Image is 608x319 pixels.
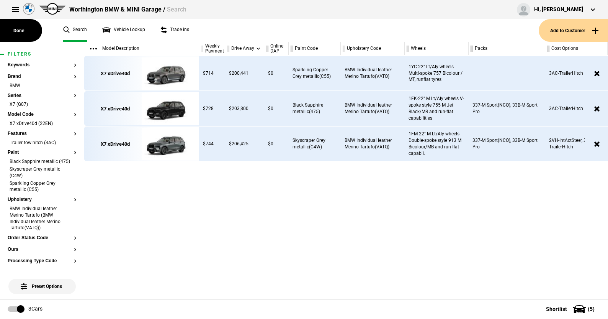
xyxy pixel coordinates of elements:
li: Trailer tow hitch (3AC) [8,140,77,147]
div: 3 Cars [28,305,42,313]
li: Black Sapphire metallic (475) [8,158,77,166]
button: Series [8,93,77,99]
button: Processing Type Code [8,258,77,264]
section: UpholsteryBMW Individual leather Merino Tartufo (BMW Individual leather Merino Tartufo(VATQ)) [8,197,77,235]
li: BMW [8,82,77,90]
div: X7 xDrive40d [101,141,130,148]
li: Skyscraper Grey metallic (C4W) [8,166,77,180]
div: Skyscraper Grey metallic(C4W) [289,127,341,161]
div: BMW Individual leather Merino Tartufo(VATQ) [341,56,405,90]
div: X7 xDrive40d [101,70,130,77]
a: Trade ins [160,19,189,42]
section: FeaturesTrailer tow hitch (3AC) [8,131,77,150]
div: 2VH-IntActSteer, 3AC-TrailerHitch [545,127,608,161]
div: 1YC-22" Lt/Aly wheels Multi-spoke 757 Bicolour / MT, runflat tyres [405,56,469,90]
li: BMW Individual leather Merino Tartufo (BMW Individual leather Merino Tartufo(VATQ)) [8,206,77,232]
button: Keywords [8,62,77,68]
section: BrandBMW [8,74,77,93]
div: 3AC-TrailerHitch [545,91,608,126]
li: X7 (G07) [8,101,77,109]
div: $0 [264,56,289,90]
div: $714 [199,56,225,90]
div: Cost Options [545,42,607,55]
div: Wheels [405,42,468,55]
a: X7 xDrive40d [88,127,142,161]
div: Black Sapphire metallic(475) [289,91,341,126]
section: SeriesX7 (G07) [8,93,77,112]
div: Upholstery Code [341,42,404,55]
button: Brand [8,74,77,79]
div: X7 xDrive40d [101,105,130,112]
div: 1FK-22" M Lt/Aly wheels V-spoke style 755 M Jet Black/MB and run-flat capabilities [405,91,469,126]
div: $200,441 [225,56,264,90]
a: Search [63,19,87,42]
div: $728 [199,91,225,126]
div: $744 [199,127,225,161]
li: X7 xDrive40d (22EN) [8,120,77,128]
div: Packs [469,42,545,55]
span: Search [167,6,186,13]
button: Order Status Code [8,235,77,241]
section: Processing Type Code [8,258,77,284]
div: 337-M Sport(NCO), 33B-M Sport Pro [469,91,545,126]
div: $0 [264,91,289,126]
a: Vehicle Lookup [102,19,145,42]
section: Keywords [8,62,77,74]
img: bmw.png [23,3,34,15]
div: 3AC-TrailerHitch [545,56,608,90]
div: BMW Individual leather Merino Tartufo(VATQ) [341,91,405,126]
img: cosySec [142,56,195,91]
img: cosySec [142,127,195,161]
span: Preset Options [22,274,62,289]
div: Drive Away [225,42,264,55]
a: X7 xDrive40d [88,56,142,91]
button: Upholstery [8,197,77,202]
h1: Filters [8,52,77,57]
div: 337-M Sport(NCO), 33B-M Sport Pro [469,127,545,161]
button: Features [8,131,77,136]
div: Model Description [84,42,199,55]
button: Shortlist(5) [534,299,608,319]
section: Ours [8,247,77,258]
button: Ours [8,247,77,252]
div: $206,425 [225,127,264,161]
div: Worthington BMW & MINI Garage / [69,5,186,14]
li: Sparkling Copper Grey metallic (C55) [8,180,77,194]
div: Online DAP [264,42,288,55]
span: Shortlist [546,306,567,312]
img: mini.png [39,3,65,15]
div: $203,800 [225,91,264,126]
img: cosySec [142,92,195,126]
section: Model CodeX7 xDrive40d (22EN) [8,112,77,131]
div: Weekly Payment [199,42,225,55]
button: Add to Customer [539,19,608,42]
span: ( 5 ) [588,306,595,312]
div: 1FM-22" M Lt/Aly wheels Double-spoke style 913 M Bicolour/MB and run-flat capabil. [405,127,469,161]
a: X7 xDrive40d [88,92,142,126]
section: Order Status Code [8,235,77,247]
div: Sparkling Copper Grey metallic(C55) [289,56,341,90]
section: PaintBlack Sapphire metallic (475)Skyscraper Grey metallic (C4W)Sparkling Copper Grey metallic (C55) [8,150,77,197]
div: Hi, [PERSON_NAME] [534,6,583,13]
button: Paint [8,150,77,155]
div: BMW Individual leather Merino Tartufo(VATQ) [341,127,405,161]
div: $0 [264,127,289,161]
button: Model Code [8,112,77,117]
div: Paint Code [289,42,340,55]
